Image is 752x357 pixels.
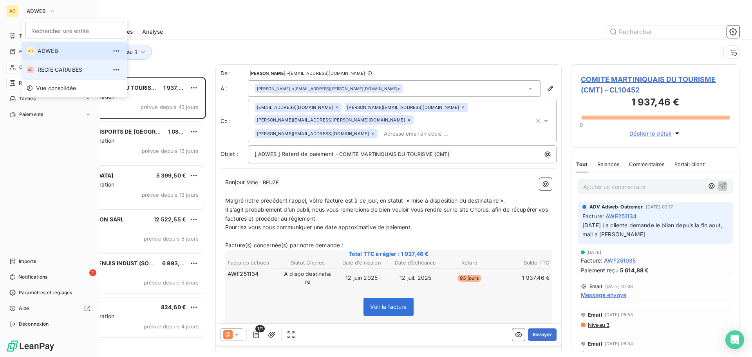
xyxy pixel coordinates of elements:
input: Rechercher [606,25,724,38]
span: Commentaires [629,161,665,167]
div: AD [27,47,34,55]
th: Retard [443,259,496,267]
span: Paiement reçu [581,266,618,274]
span: prévue depuis 4 jours [144,323,199,330]
div: <[EMAIL_ADDRESS][PERSON_NAME][DOMAIN_NAME]> [257,86,400,91]
span: Clients [19,64,35,71]
span: Pourriez vous nous communiquer une date approximative de paiement. [225,224,412,230]
span: ADV Adweb-Outremer [589,203,643,210]
span: Email [588,341,602,347]
th: Date d’échéance [389,259,442,267]
span: Facture : [581,256,602,265]
div: AD [6,5,19,17]
span: 1 085,00 € [168,128,197,135]
span: 5 614,88 € [620,266,649,274]
span: Notifications [18,274,47,281]
div: Open Intercom Messenger [725,330,744,349]
h3: 1 937,46 € [581,95,730,111]
span: Niveau 3 [587,322,609,328]
span: prévue depuis 5 jours [144,279,199,286]
span: 1 937,46 € [163,84,191,91]
span: ADWEB [257,150,278,159]
span: [DATE] [586,250,601,255]
span: Déconnexion [19,321,49,328]
span: AWF251134 [228,270,258,278]
span: Tableau de bord [19,33,55,40]
label: Cc : [221,117,248,125]
span: Mme [245,178,259,187]
input: Adresse email en copie ... [381,128,471,140]
button: Envoyer [528,328,557,341]
div: RC [27,66,34,74]
a: Aide [6,302,94,315]
span: Paiements [19,111,43,118]
span: Vue consolidée [36,84,76,92]
span: Bonjour [225,179,245,185]
th: Date d’émission [335,259,388,267]
span: Facture(s) concernée(s) par notre demande : [225,242,343,248]
span: [PERSON_NAME][EMAIL_ADDRESS][PERSON_NAME][DOMAIN_NAME] [257,118,405,122]
span: [PERSON_NAME][EMAIL_ADDRESS][DOMAIN_NAME] [347,105,459,110]
span: Relances [597,161,620,167]
span: Niveau 3 [587,351,609,357]
span: Voir la facture [370,303,407,310]
span: Tout [576,161,588,167]
td: A dispo destinataire [281,270,334,286]
span: AWF251035 [604,256,636,265]
span: ADWEB [27,8,46,14]
span: BEUZE [262,178,280,187]
span: Il s’agit probablement d’un oubli, nous vous remercions de bien vouloir vous rendre sur le site C... [225,206,550,222]
span: Portail client [674,161,705,167]
span: Objet : [221,150,238,157]
span: De : [221,69,248,77]
span: [ [255,150,257,157]
th: Factures échues [227,259,280,267]
span: prévue depuis 5 jours [144,236,199,242]
span: 1 [89,269,96,276]
span: REGIE DES TRANSPORTS DE [GEOGRAPHIC_DATA] (RTM) EPIC [55,128,223,135]
span: - [EMAIL_ADDRESS][DOMAIN_NAME] [287,71,365,76]
span: Facture : [582,212,604,220]
span: Message envoyé [581,291,626,299]
span: Email [589,284,602,289]
span: Analyse [142,28,163,36]
span: Email [588,312,602,318]
span: 12 522,55 € [154,216,186,223]
span: [PERSON_NAME][EMAIL_ADDRESS][DOMAIN_NAME] [257,131,369,136]
span: 93 jours [457,275,481,282]
span: [DATE] 07:08 [605,284,633,289]
span: Aide [19,305,29,312]
span: AWF251134 [606,212,636,220]
button: Déplier le détail [627,129,684,138]
span: [DATE] 06:53 [605,312,633,317]
td: 1 937,46 € [497,270,550,286]
span: [DATE] 03:17 [646,205,673,209]
span: prévue depuis 12 jours [142,148,199,154]
span: ADWEB [38,47,107,55]
div: grid [38,77,206,357]
span: [DATE] La cliente demande le bilan depuis la fin aout, mail a [PERSON_NAME] [582,222,724,237]
span: Tâches [19,95,36,102]
span: COMITE MARTINIQUAIS DU TOURISME (CMT) - CL10452 [581,74,730,95]
span: [DATE] 06:34 [605,341,633,346]
span: Factures [19,48,39,55]
span: SOC CONSTR MENUIS INDUST (SOCOMI) SARL [55,260,182,266]
span: Déplier le détail [629,129,672,138]
img: Logo LeanPay [6,340,55,352]
span: 824,60 € [161,304,186,310]
span: Total TTC à régler : 1 937,46 € [226,250,551,258]
td: 12 juil. 2025 [389,270,442,286]
input: placeholder [25,22,124,38]
span: ] Retard de paiement - [278,150,338,157]
span: Relances [19,80,40,87]
th: Statut Chorus [281,259,334,267]
th: Solde TTC [497,259,550,267]
span: prévue depuis 12 jours [142,192,199,198]
span: Paramètres et réglages [19,289,72,296]
label: À : [221,85,248,92]
span: [PERSON_NAME] [257,86,290,91]
span: [EMAIL_ADDRESS][DOMAIN_NAME] [257,105,333,110]
span: [PERSON_NAME] [249,71,286,76]
span: Malgré notre précédent rappel, vôtre facture est à ce jour, en statut « mise à disposition du des... [225,197,505,204]
span: REGIE CARAIBES [38,66,107,74]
